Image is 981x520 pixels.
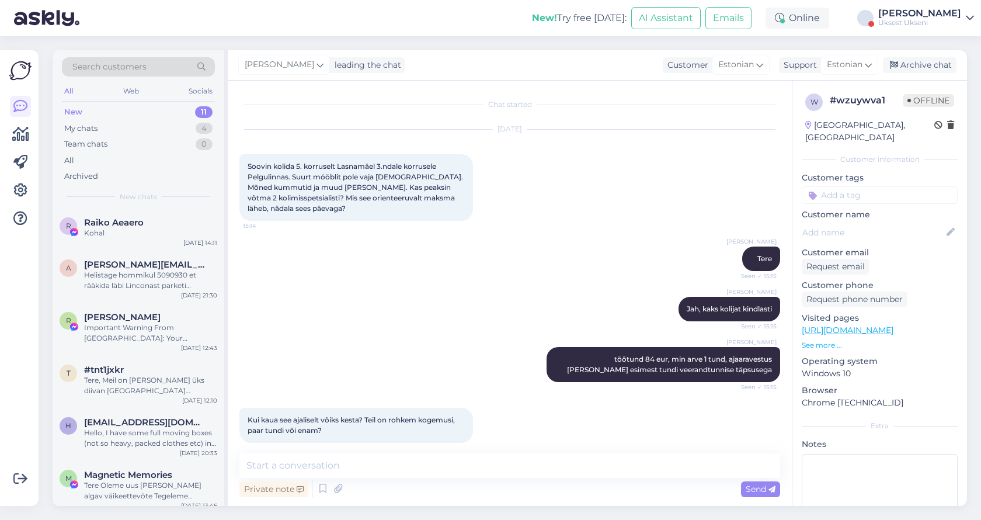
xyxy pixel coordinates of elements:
[878,18,961,27] div: Uksest Ukseni
[802,384,958,397] p: Browser
[802,368,958,380] p: Windows 10
[802,154,958,165] div: Customer information
[802,259,869,275] div: Request email
[726,338,777,346] span: [PERSON_NAME]
[186,84,215,99] div: Socials
[84,228,217,238] div: Kohal
[64,171,98,182] div: Archived
[802,325,893,335] a: [URL][DOMAIN_NAME]
[62,84,75,99] div: All
[805,119,934,144] div: [GEOGRAPHIC_DATA], [GEOGRAPHIC_DATA]
[239,481,308,497] div: Private note
[120,192,157,202] span: New chats
[243,221,287,230] span: 15:14
[802,186,958,204] input: Add a tag
[182,396,217,405] div: [DATE] 12:10
[84,365,124,375] span: #tnt1jxkr
[827,58,862,71] span: Estonian
[802,279,958,292] p: Customer phone
[733,322,777,331] span: Seen ✓ 15:15
[726,237,777,246] span: [PERSON_NAME]
[733,272,777,280] span: Seen ✓ 15:15
[121,84,141,99] div: Web
[330,59,401,71] div: leading the chat
[663,59,708,71] div: Customer
[196,123,213,134] div: 4
[567,355,774,374] span: töötund 84 eur, min arve 1 tund, ajaaravestus [PERSON_NAME] esimest tundi veerandtunnise täpsusega
[532,11,627,25] div: Try free [DATE]:
[65,474,72,483] span: M
[66,264,71,272] span: a
[9,60,32,82] img: Askly Logo
[802,172,958,184] p: Customer tags
[84,417,206,428] span: handeyetkinn@gmail.com
[631,7,701,29] button: AI Assistant
[878,9,974,27] a: [PERSON_NAME]Uksest Ukseni
[84,470,172,480] span: Magnetic Memories
[84,270,217,291] div: Helistage hommikul 5090930 et rääkida läbi Linconast parketi toomine Pallasti 44 5
[66,221,71,230] span: R
[66,316,71,325] span: R
[84,375,217,396] div: Tere, Meil on [PERSON_NAME] üks diivan [GEOGRAPHIC_DATA] kesklinnast Mustamäele toimetada. Kas sa...
[64,155,74,167] div: All
[802,292,907,307] div: Request phone number
[802,421,958,431] div: Extra
[718,58,754,71] span: Estonian
[180,449,217,457] div: [DATE] 20:33
[84,312,161,323] span: Rafael Snow
[830,93,903,108] div: # wzuywva1
[248,162,465,213] span: Soovin kolida 5. korruselt Lasnamäel 3.ndale korrusele Pelgulinnas. Suurt mööblit pole vaja [DEMO...
[67,369,71,377] span: t
[746,484,775,494] span: Send
[84,480,217,501] div: Tere Oleme uus [PERSON_NAME] algav väikeettevõte Tegeleme fotomagnetite valmistamisega, 5x5 cm, n...
[883,57,956,73] div: Archive chat
[181,344,217,352] div: [DATE] 12:43
[183,238,217,247] div: [DATE] 14:11
[733,383,777,391] span: Seen ✓ 15:15
[64,106,82,118] div: New
[196,138,213,150] div: 0
[802,226,944,239] input: Add name
[810,98,818,106] span: w
[65,421,71,430] span: h
[766,8,829,29] div: Online
[802,247,958,259] p: Customer email
[802,397,958,409] p: Chrome [TECHNICAL_ID]
[195,106,213,118] div: 11
[532,12,557,23] b: New!
[64,138,107,150] div: Team chats
[687,304,772,313] span: Jah, kaks kolijat kindlasti
[239,99,780,110] div: Chat started
[239,124,780,134] div: [DATE]
[84,217,144,228] span: Raiko Aeaero
[802,209,958,221] p: Customer name
[84,259,206,270] span: andreas.aho@gmail.com
[245,58,314,71] span: [PERSON_NAME]
[726,287,777,296] span: [PERSON_NAME]
[878,9,961,18] div: [PERSON_NAME]
[802,312,958,324] p: Visited pages
[802,355,958,368] p: Operating system
[248,415,457,435] span: Kui kaua see ajaliselt võiks kesta? Teil on rohkem kogemusi, paar tundi või enam?
[84,323,217,344] div: Important Warning From [GEOGRAPHIC_DATA]: Your Facebook page is scheduled for permanent deletion ...
[72,61,147,73] span: Search customers
[757,254,772,263] span: Tere
[181,501,217,510] div: [DATE] 13:46
[64,123,98,134] div: My chats
[779,59,817,71] div: Support
[84,428,217,449] div: Hello, I have some full moving boxes (not so heavy, packed clothes etc) in a storage place at par...
[705,7,752,29] button: Emails
[802,340,958,351] p: See more ...
[903,94,954,107] span: Offline
[181,291,217,300] div: [DATE] 21:30
[802,438,958,450] p: Notes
